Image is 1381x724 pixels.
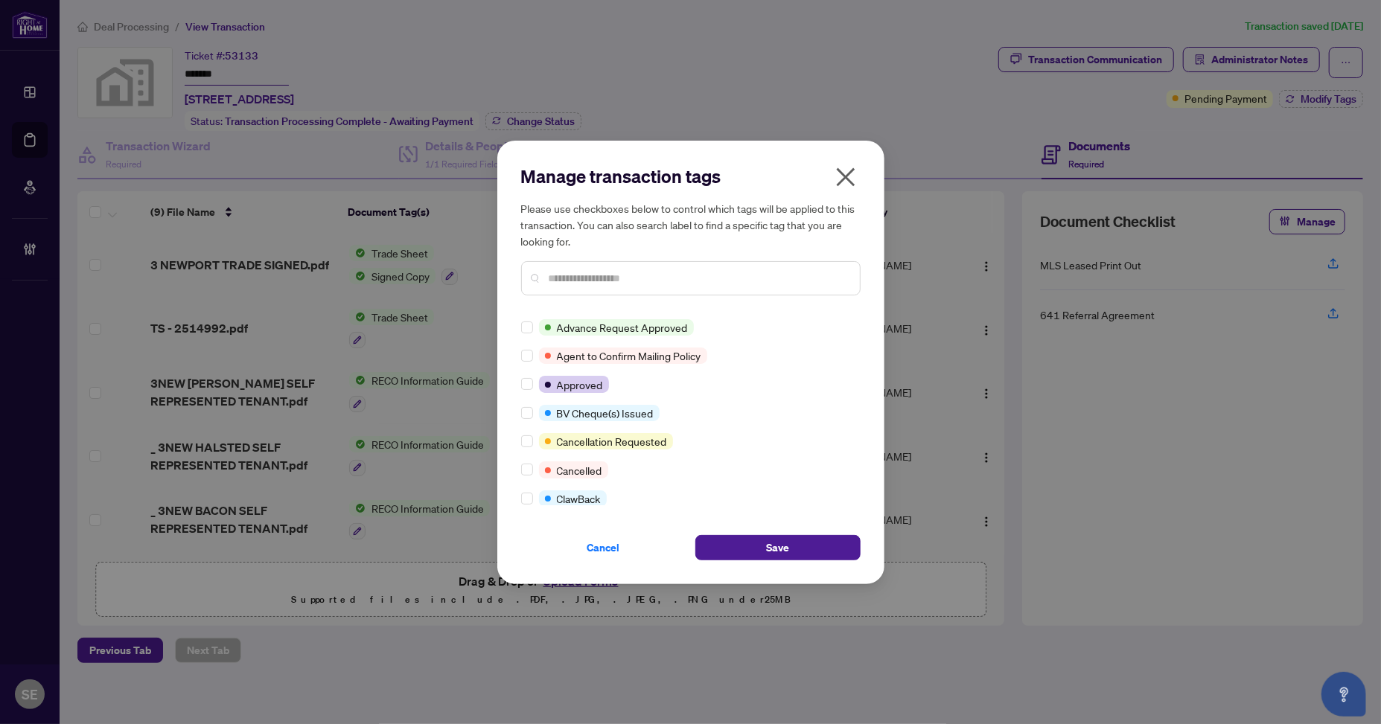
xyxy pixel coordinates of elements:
[557,490,601,507] span: ClawBack
[521,535,686,560] button: Cancel
[521,200,861,249] h5: Please use checkboxes below to control which tags will be applied to this transaction. You can al...
[1321,672,1366,717] button: Open asap
[557,433,667,449] span: Cancellation Requested
[557,405,654,421] span: BV Cheque(s) Issued
[557,462,602,478] span: Cancelled
[587,536,620,560] span: Cancel
[521,164,861,188] h2: Manage transaction tags
[695,535,861,560] button: Save
[557,319,688,336] span: Advance Request Approved
[557,347,701,364] span: Agent to Confirm Mailing Policy
[766,536,789,560] span: Save
[834,165,858,189] span: close
[557,377,603,393] span: Approved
